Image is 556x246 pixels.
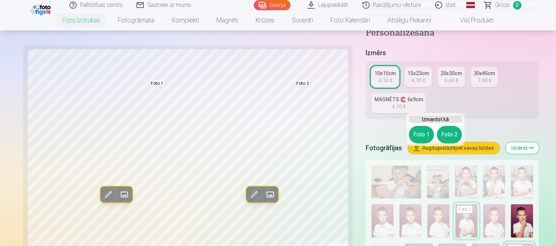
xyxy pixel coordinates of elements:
button: Foto 1 [409,126,434,143]
a: Fotogrāmata [109,10,163,30]
a: 10x15cm4,10 € [372,67,399,87]
a: Komplekti [163,10,208,30]
a: Foto kalendāri [322,10,379,30]
div: 15x23cm [407,70,429,77]
div: 4,10 € [378,77,392,84]
img: /fa1 [31,3,53,15]
h4: Personalizēšana [366,28,539,39]
a: 20x30cm5,40 € [438,67,465,87]
a: Foto izdrukas [54,10,109,30]
a: Suvenīri [283,10,322,30]
button: Foto 2 [437,126,462,143]
div: 20x30cm [441,70,462,77]
button: Augšupielādējiet savas bildes [408,142,500,154]
div: 30x45cm [474,70,495,77]
span: Grozs [495,1,510,9]
span: 0 [513,1,521,9]
div: MAGNĒTS 🧲 6x9cm [374,96,423,103]
a: Visi produkti [440,10,502,30]
div: 10x15cm [374,70,396,77]
div: 5,40 € [445,77,458,84]
h5: Fotogrāfijas [366,143,402,153]
h6: Izmantot kā [409,116,462,123]
div: 4,70 € [411,77,425,84]
a: Atslēgu piekariņi [379,10,440,30]
button: Izvērst [506,142,539,154]
div: 4,10 € [392,103,406,110]
a: Krūzes [247,10,283,30]
a: 30x45cm7,40 € [471,67,498,87]
a: MAGNĒTS 🧲 6x9cm4,10 € [372,93,426,113]
div: 7,40 € [478,77,491,84]
a: Magnēti [208,10,247,30]
a: 15x23cm4,70 € [405,67,432,87]
h5: Izmērs [366,48,539,58]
